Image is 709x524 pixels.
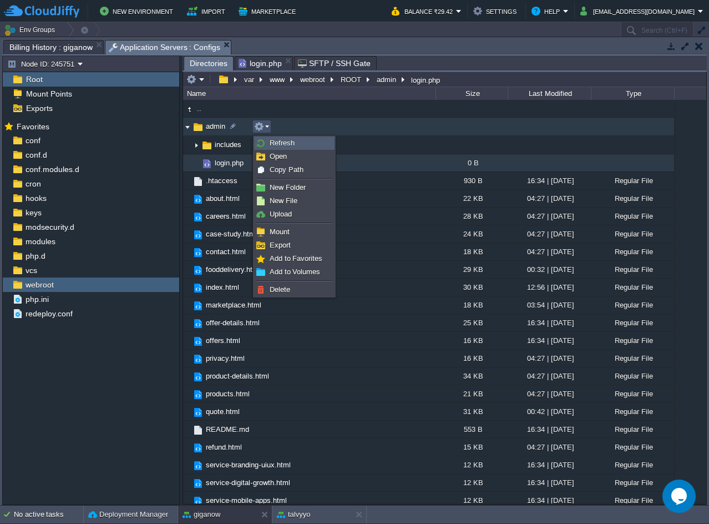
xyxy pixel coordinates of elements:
[508,332,591,349] div: 16:34 | [DATE]
[435,208,508,225] div: 28 KB
[204,300,263,310] a: marketplace.html
[204,478,292,487] a: service-digital-growth.html
[192,442,204,454] img: AMDAwAAAACH5BAEAAAAALAAAAAABAAEAAAICRAEAOw==
[183,118,192,135] img: AMDAwAAAACH5BAEAAAAALAAAAAABAAEAAAICRAEAOw==
[23,208,43,218] span: keys
[591,332,674,349] div: Regular File
[204,496,288,505] a: service-mobile-apps.html
[270,152,287,160] span: Open
[204,211,247,221] a: careers.html
[204,442,244,452] a: refund.html
[24,74,44,84] a: Root
[591,367,674,385] div: Regular File
[183,208,192,225] img: AMDAwAAAACH5BAEAAAAALAAAAAABAAEAAAICRAEAOw==
[591,474,674,491] div: Regular File
[88,509,168,520] button: Deployment Manager
[204,425,251,434] span: README.md
[213,140,243,149] a: includes
[591,385,674,402] div: Regular File
[183,296,192,314] img: AMDAwAAAACH5BAEAAAAALAAAAAABAAEAAAICRAEAOw==
[192,137,201,154] img: AMDAwAAAACH5BAEAAAAALAAAAAABAAEAAAICRAEAOw==
[239,4,299,18] button: Marketplace
[23,280,55,290] span: webroot
[204,318,261,327] a: offer-details.html
[23,251,47,261] a: php.d
[270,210,292,218] span: Upload
[508,279,591,296] div: 12:56 | [DATE]
[435,296,508,314] div: 18 KB
[508,350,591,367] div: 04:27 | [DATE]
[24,103,54,113] span: Exports
[23,164,81,174] a: conf.modules.d
[183,190,192,207] img: AMDAwAAAACH5BAEAAAAALAAAAAABAAEAAAICRAEAOw==
[255,137,334,149] a: Refresh
[204,371,271,381] span: product-details.html
[192,193,204,205] img: AMDAwAAAACH5BAEAAAAALAAAAAABAAEAAAICRAEAOw==
[204,336,242,345] a: offers.html
[183,332,192,349] img: AMDAwAAAACH5BAEAAAAALAAAAAABAAEAAAICRAEAOw==
[235,56,293,70] li: /var/www/webroot/ROOT/admin/login.php
[435,172,508,189] div: 930 B
[204,122,227,131] a: admin
[14,122,51,132] span: Favorites
[192,495,204,507] img: AMDAwAAAACH5BAEAAAAALAAAAAABAAEAAAICRAEAOw==
[100,4,176,18] button: New Environment
[298,57,371,70] span: SFTP / SSH Gate
[508,492,591,509] div: 16:34 | [DATE]
[9,41,93,54] span: Billing History : giganow
[23,193,48,203] a: hooks
[183,225,192,243] img: AMDAwAAAACH5BAEAAAAALAAAAAABAAEAAAICRAEAOw==
[508,208,591,225] div: 04:27 | [DATE]
[23,222,76,232] span: modsecurity.d
[23,236,57,246] span: modules
[23,265,39,275] span: vcs
[204,176,239,185] a: .htaccess
[435,332,508,349] div: 16 KB
[591,439,674,456] div: Regular File
[204,265,262,274] a: fooddelivery.html
[508,456,591,473] div: 16:34 | [DATE]
[192,246,204,259] img: AMDAwAAAACH5BAEAAAAALAAAAAABAAEAAAICRAEAOw==
[192,154,201,172] img: AMDAwAAAACH5BAEAAAAALAAAAAABAAEAAAICRAEAOw==
[255,266,334,278] a: Add to Volumes
[14,506,83,523] div: No active tasks
[204,460,292,470] a: service-branding-uiux.html
[435,190,508,207] div: 22 KB
[7,59,78,69] button: Node ID: 245751
[435,474,508,491] div: 12 KB
[255,208,334,220] a: Upload
[192,389,204,401] img: AMDAwAAAACH5BAEAAAAALAAAAAABAAEAAAICRAEAOw==
[24,89,74,99] span: Mount Points
[204,389,251,399] a: products.html
[204,194,241,203] a: about.html
[437,87,508,100] div: Size
[270,196,297,205] span: New File
[195,104,203,113] a: ..
[270,254,322,263] span: Add to Favorites
[270,241,291,249] span: Export
[591,403,674,420] div: Regular File
[192,406,204,419] img: AMDAwAAAACH5BAEAAAAALAAAAAABAAEAAAICRAEAOw==
[192,300,204,312] img: AMDAwAAAACH5BAEAAAAALAAAAAABAAEAAAICRAEAOw==
[213,158,245,168] a: login.php
[23,179,43,189] span: cron
[183,172,192,189] img: AMDAwAAAACH5BAEAAAAALAAAAAABAAEAAAICRAEAOw==
[591,350,674,367] div: Regular File
[23,150,49,160] span: conf.d
[183,421,192,438] img: AMDAwAAAACH5BAEAAAAALAAAAAABAAEAAAICRAEAOw==
[270,139,295,147] span: Refresh
[204,247,247,256] a: contact.html
[4,4,79,18] img: CloudJiffy
[255,284,334,296] a: Delete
